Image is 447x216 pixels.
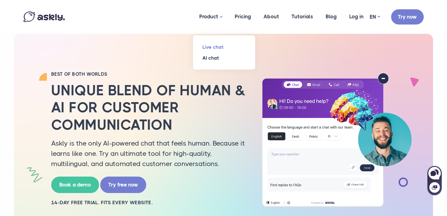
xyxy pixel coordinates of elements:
a: Try now [391,9,424,25]
iframe: Askly chat [427,165,442,196]
a: AI chat [193,52,255,63]
a: EN [370,12,380,21]
a: Blog [319,2,343,32]
img: Askly [23,11,65,22]
p: Askly is the only AI-powered chat that feels human. Because it learns like one. Try an ultimate t... [51,138,247,169]
a: Book a demo [51,177,99,193]
a: Live chat [193,42,255,52]
a: Tutorials [285,2,319,32]
a: Log in [343,2,370,32]
h2: 14-day free trial. Fits every website. [51,199,247,206]
img: AI multilingual chat [256,73,418,207]
a: Product [193,2,228,32]
h2: BEST OF BOTH WORLDS [51,71,247,77]
a: Pricing [228,2,257,32]
a: About [257,2,285,32]
a: Try free now [100,177,146,193]
h2: Unique blend of human & AI for customer communication [51,82,247,133]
